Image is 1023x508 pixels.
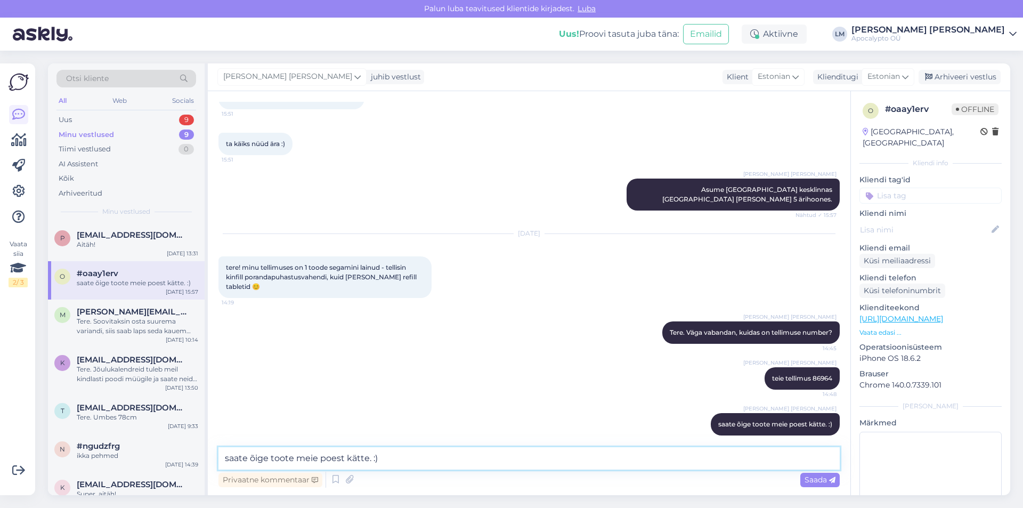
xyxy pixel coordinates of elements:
b: Uus! [559,29,579,39]
div: [DATE] 13:50 [165,384,198,392]
div: Web [110,94,129,108]
span: 14:45 [797,344,837,352]
div: Minu vestlused [59,130,114,140]
span: o [60,272,65,280]
div: LM [832,27,847,42]
span: Asume [GEOGRAPHIC_DATA] kesklinnas [GEOGRAPHIC_DATA] [PERSON_NAME] 5 ärihoones. [662,186,834,203]
input: Lisa nimi [860,224,989,236]
div: Tiimi vestlused [59,144,111,155]
div: Aitäh! [77,240,198,249]
p: iPhone OS 18.6.2 [859,353,1002,364]
div: Kõik [59,173,74,184]
div: # oaay1erv [885,103,952,116]
img: Askly Logo [9,72,29,92]
span: 14:19 [222,299,262,307]
p: Kliendi email [859,243,1002,254]
span: Otsi kliente [66,73,109,84]
span: 14:51 [797,436,837,444]
div: AI Assistent [59,159,98,170]
p: Klienditeekond [859,302,1002,313]
div: Tere. Umbes 78cm [77,413,198,422]
input: Lisa tag [859,188,1002,204]
span: t [61,407,64,415]
span: m [60,311,66,319]
div: Klienditugi [813,71,858,83]
div: 9 [179,130,194,140]
span: kai.kasenurm@gmail.com [77,355,188,365]
span: Luba [574,4,599,13]
span: P [60,234,65,242]
p: Märkmed [859,417,1002,429]
span: n [60,445,65,453]
div: Apocalypto OÜ [851,34,1005,43]
div: Socials [170,94,196,108]
div: Tere. Jõulukalendreid tuleb meil kindlasti poodi müügile ja saate neid siis ka e-poest tellida. T... [77,365,198,384]
span: k [60,483,65,491]
div: Tere. Soovitaksin osta suurema variandi, siis saab laps seda kauem kanda. :) [77,317,198,336]
div: [PERSON_NAME] [859,401,1002,411]
div: Küsi telefoninumbrit [859,284,945,298]
span: Offline [952,103,998,115]
span: Tere. Väga vabandan, kuidas on tellimuse number? [670,328,832,336]
p: Brauser [859,368,1002,380]
div: Privaatne kommentaar [218,473,322,487]
span: [PERSON_NAME] [PERSON_NAME] [223,71,352,83]
span: [PERSON_NAME] [PERSON_NAME] [743,359,837,367]
div: [DATE] 9:33 [168,422,198,430]
div: 9 [179,115,194,125]
a: [PERSON_NAME] [PERSON_NAME]Apocalypto OÜ [851,26,1017,43]
div: [GEOGRAPHIC_DATA], [GEOGRAPHIC_DATA] [863,126,980,149]
div: Uus [59,115,72,125]
span: ta käiks nüüd ära :) [226,140,285,148]
div: saate õige toote meie poest kätte. :) [77,278,198,288]
div: [DATE] 13:31 [167,249,198,257]
div: Arhiveeri vestlus [919,70,1001,84]
div: Vaata siia [9,239,28,287]
a: [URL][DOMAIN_NAME] [859,314,943,324]
span: Nähtud ✓ 15:57 [795,211,837,219]
div: Kliendi info [859,158,1002,168]
span: mariann.nurmeste.001@mail.ee [77,307,188,317]
p: Operatsioonisüsteem [859,342,1002,353]
div: All [56,94,69,108]
button: Emailid [683,24,729,44]
span: tart.liis@gmail.com [77,403,188,413]
span: 15:51 [222,156,262,164]
span: teie tellimus 86964 [772,374,832,382]
span: #oaay1erv [77,269,118,278]
span: 15:51 [222,110,262,118]
span: Piretviherpuu@gmail.com [77,230,188,240]
div: Proovi tasuta juba täna: [559,28,679,41]
div: 2 / 3 [9,278,28,287]
div: [DATE] 10:14 [166,336,198,344]
span: [PERSON_NAME] [PERSON_NAME] [743,405,837,413]
span: k [60,359,65,367]
span: [PERSON_NAME] [PERSON_NAME] [743,170,837,178]
p: Kliendi nimi [859,208,1002,219]
div: 0 [178,144,194,155]
div: [PERSON_NAME] [PERSON_NAME] [851,26,1005,34]
div: Arhiveeritud [59,188,102,199]
p: Vaata edasi ... [859,328,1002,337]
div: [DATE] [218,229,840,238]
div: [DATE] 15:57 [166,288,198,296]
span: 14:48 [797,390,837,398]
div: ikka pehmed [77,451,198,461]
div: juhib vestlust [367,71,421,83]
p: Kliendi telefon [859,272,1002,284]
div: Küsi meiliaadressi [859,254,935,268]
span: tere! minu tellimuses on 1 toode segamini lainud - tellisin kinfill porandapuhastusvahendi, kuid ... [226,263,418,291]
span: saate õige toote meie poest kätte. :) [718,420,832,428]
span: Minu vestlused [102,207,150,216]
span: Saada [805,475,835,485]
p: Chrome 140.0.7339.101 [859,380,1002,391]
div: Super, aitäh! [77,489,198,499]
div: [DATE] 14:39 [165,461,198,469]
div: Aktiivne [742,25,807,44]
span: o [868,107,873,115]
span: Estonian [758,71,790,83]
div: Klient [722,71,749,83]
span: #ngudzfrg [77,441,120,451]
p: Kliendi tag'id [859,174,1002,186]
span: Estonian [867,71,900,83]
